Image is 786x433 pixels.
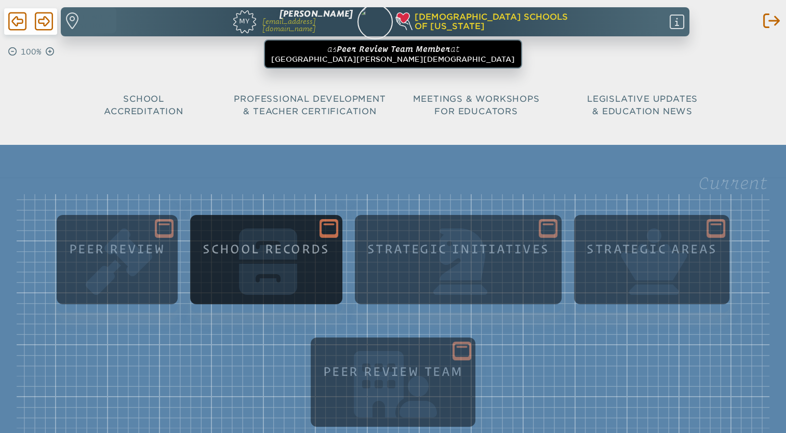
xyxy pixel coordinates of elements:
[397,12,632,32] h1: [DEMOGRAPHIC_DATA] Schools of [US_STATE]
[262,18,353,32] p: [EMAIL_ADDRESS][DOMAIN_NAME]
[397,12,632,32] a: [DEMOGRAPHIC_DATA] Schoolsof [US_STATE]
[203,242,330,256] h1: School Records
[233,10,256,25] span: My
[69,242,165,256] h1: Peer Review
[184,8,256,33] a: My
[323,364,463,378] h1: Peer Review Team
[395,12,412,30] img: csf-heart-hand-light-thick-100.png
[587,242,717,256] h1: Strategic Areas
[234,94,385,116] span: Professional Development & Teacher Certification
[367,242,549,256] h1: Strategic Initiatives
[587,94,698,116] span: Legislative Updates & Education News
[8,11,26,32] span: Back
[35,11,53,32] span: Forward
[19,46,44,58] p: 100%
[413,94,540,116] span: Meetings & Workshops for Educators
[353,3,397,47] img: abd78d9d-7a22-4129-ae8f-0020cc81ffb4
[397,12,688,32] div: Christian Schools of Florida
[262,10,353,33] a: [PERSON_NAME][EMAIL_ADDRESS][DOMAIN_NAME]
[279,9,353,19] span: [PERSON_NAME]
[79,12,113,30] p: Find a school
[698,173,767,193] legend: Current
[104,94,183,116] span: School Accreditation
